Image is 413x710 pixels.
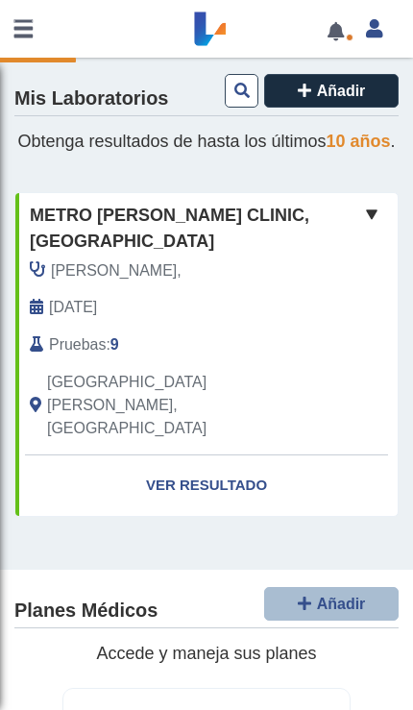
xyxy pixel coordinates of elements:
span: Maisonet, [51,259,182,282]
span: Añadir [317,83,366,99]
h4: Mis Laboratorios [14,87,168,110]
h4: Planes Médicos [14,600,158,623]
span: 2025-08-26 [49,296,97,319]
a: Ver Resultado [15,455,398,516]
span: Metro [PERSON_NAME] Clinic, [GEOGRAPHIC_DATA] [30,203,360,255]
button: Añadir [264,587,399,621]
span: Añadir [317,596,366,612]
span: Accede y maneja sus planes [96,644,316,663]
iframe: Help widget launcher [242,635,392,689]
span: San Juan, PR [47,371,323,440]
div: : [15,333,337,356]
button: Añadir [264,74,399,108]
span: Obtenga resultados de hasta los últimos . [17,132,395,151]
span: 10 años [327,132,391,151]
b: 9 [110,336,119,353]
span: Pruebas [49,333,106,356]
